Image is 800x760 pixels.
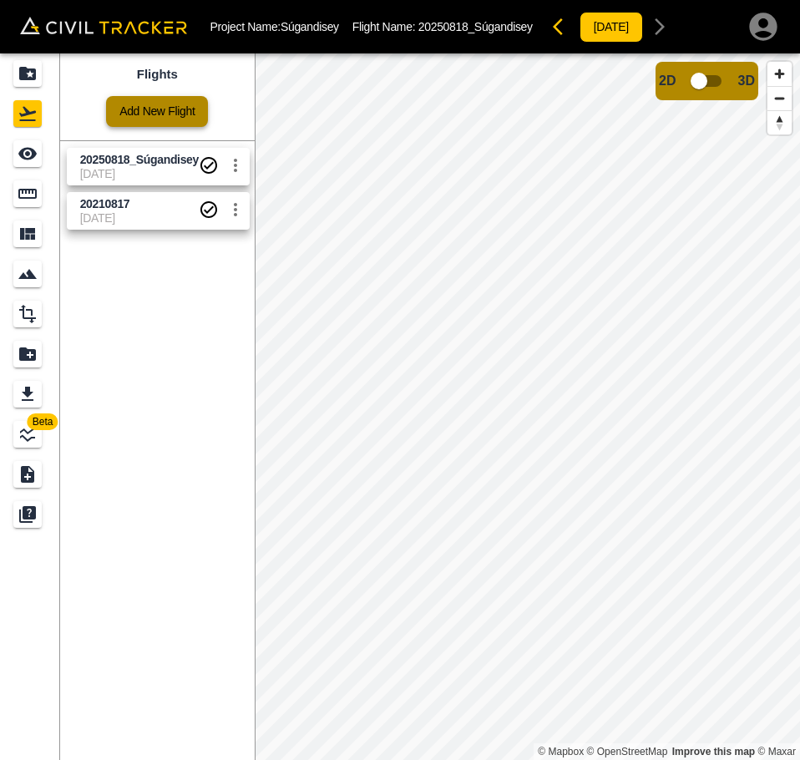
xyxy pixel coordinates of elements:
button: Reset bearing to north [767,110,792,134]
p: Project Name: Súgandisey [210,20,339,33]
span: 20250818_Súgandisey [418,20,533,33]
button: Zoom out [767,86,792,110]
span: 3D [738,73,755,89]
canvas: Map [255,53,800,760]
img: Civil Tracker [20,17,187,34]
a: OpenStreetMap [587,746,668,757]
p: Flight Name: [352,20,533,33]
button: Zoom in [767,62,792,86]
a: Maxar [757,746,796,757]
a: Mapbox [538,746,584,757]
span: 2D [659,73,676,89]
button: [DATE] [580,12,643,43]
a: Map feedback [672,746,755,757]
